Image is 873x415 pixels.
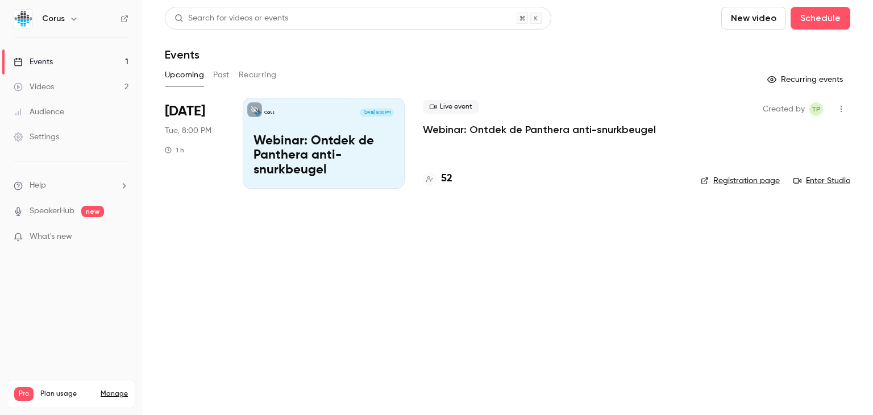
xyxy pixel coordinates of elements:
[762,70,850,89] button: Recurring events
[213,66,230,84] button: Past
[423,100,479,114] span: Live event
[165,125,211,136] span: Tue, 8:00 PM
[763,102,805,116] span: Created by
[30,205,74,217] a: SpeakerHub
[243,98,405,189] a: Webinar: Ontdek de Panthera anti-snurkbeugel Corus[DATE] 8:00 PMWebinar: Ontdek de Panthera anti-...
[441,171,452,186] h4: 52
[165,146,184,155] div: 1 h
[14,180,128,192] li: help-dropdown-opener
[14,387,34,401] span: Pro
[14,131,59,143] div: Settings
[701,175,780,186] a: Registration page
[423,171,452,186] a: 52
[14,10,32,28] img: Corus
[165,98,225,189] div: Sep 30 Tue, 8:00 PM (Europe/Amsterdam)
[42,13,65,24] h6: Corus
[791,7,850,30] button: Schedule
[165,66,204,84] button: Upcoming
[809,102,823,116] span: Tessa Peters
[239,66,277,84] button: Recurring
[14,56,53,68] div: Events
[81,206,104,217] span: new
[14,81,54,93] div: Videos
[174,13,288,24] div: Search for videos or events
[253,134,394,178] p: Webinar: Ontdek de Panthera anti-snurkbeugel
[721,7,786,30] button: New video
[30,180,46,192] span: Help
[264,110,275,115] p: Corus
[793,175,850,186] a: Enter Studio
[14,106,64,118] div: Audience
[812,102,821,116] span: TP
[30,231,72,243] span: What's new
[40,389,94,399] span: Plan usage
[165,102,205,121] span: [DATE]
[360,109,393,117] span: [DATE] 8:00 PM
[101,389,128,399] a: Manage
[115,232,128,242] iframe: Noticeable Trigger
[423,123,656,136] a: Webinar: Ontdek de Panthera anti-snurkbeugel
[165,48,199,61] h1: Events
